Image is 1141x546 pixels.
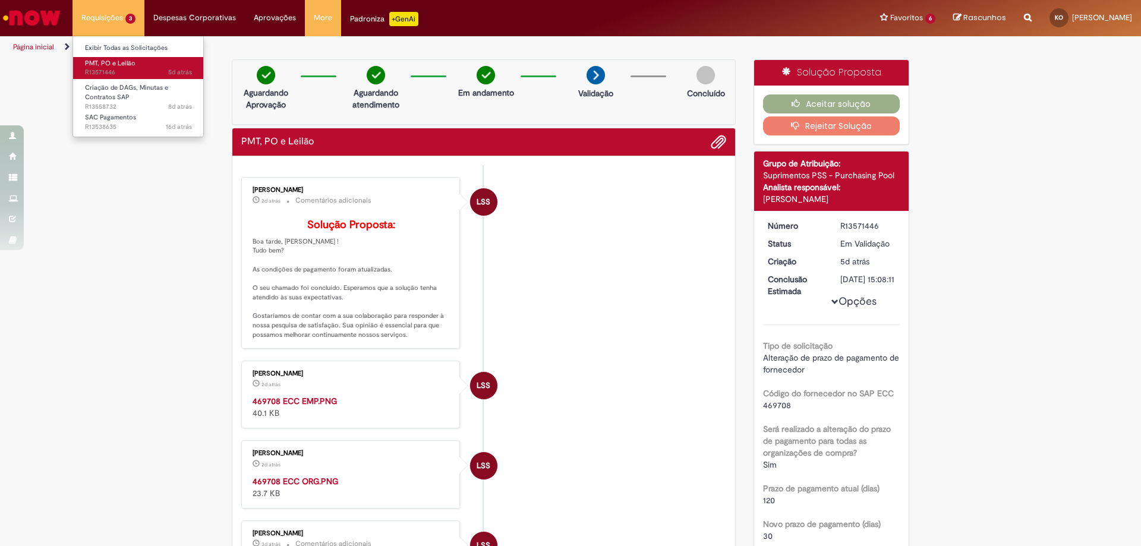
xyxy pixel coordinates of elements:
[261,381,280,388] time: 29/09/2025 15:34:49
[477,452,490,480] span: LSS
[125,14,135,24] span: 3
[166,122,192,131] span: 16d atrás
[367,66,385,84] img: check-circle-green.png
[687,87,725,99] p: Concluído
[763,352,902,375] span: Alteração de prazo de pagamento de fornecedor
[763,181,900,193] div: Analista responsável:
[253,396,337,406] a: 469708 ECC EMP.PNG
[261,197,280,204] time: 29/09/2025 15:35:58
[253,530,450,537] div: [PERSON_NAME]
[73,57,204,79] a: Aberto R13571446 : PMT, PO e Leilão
[763,193,900,205] div: [PERSON_NAME]
[759,273,832,297] dt: Conclusão Estimada
[166,122,192,131] time: 16/09/2025 10:17:26
[168,102,192,111] time: 23/09/2025 11:53:37
[261,197,280,204] span: 2d atrás
[261,461,280,468] time: 29/09/2025 15:34:46
[253,476,338,487] a: 469708 ECC ORG.PNG
[763,459,777,470] span: Sim
[168,68,192,77] time: 26/09/2025 16:08:09
[763,169,900,181] div: Suprimentos PSS - Purchasing Pool
[1,6,62,30] img: ServiceNow
[470,452,497,479] div: Lidiane Scotti Santos
[763,94,900,113] button: Aceitar solução
[477,371,490,400] span: LSS
[307,218,395,232] b: Solução Proposta:
[389,12,418,26] p: +GenAi
[153,12,236,24] span: Despesas Corporativas
[314,12,332,24] span: More
[1072,12,1132,23] span: [PERSON_NAME]
[470,188,497,216] div: Lidiane Scotti Santos
[168,68,192,77] span: 5d atrás
[925,14,935,24] span: 6
[711,134,726,150] button: Adicionar anexos
[840,220,896,232] div: R13571446
[347,87,405,111] p: Aguardando atendimento
[953,12,1006,24] a: Rascunhos
[963,12,1006,23] span: Rascunhos
[73,81,204,107] a: Aberto R13558732 : Criação de DAGs, Minutas e Contratos SAP
[759,238,832,250] dt: Status
[85,68,192,77] span: R13571446
[85,122,192,132] span: R13538635
[253,450,450,457] div: [PERSON_NAME]
[763,340,833,351] b: Tipo de solicitação
[253,370,450,377] div: [PERSON_NAME]
[253,395,450,419] div: 40.1 KB
[696,66,715,84] img: img-circle-grey.png
[253,187,450,194] div: [PERSON_NAME]
[763,519,881,529] b: Novo prazo de pagamento (dias)
[840,256,869,267] time: 26/09/2025 16:08:08
[470,372,497,399] div: Lidiane Scotti Santos
[85,102,192,112] span: R13558732
[85,113,136,122] span: SAC Pagamentos
[81,12,123,24] span: Requisições
[253,475,450,499] div: 23.7 KB
[763,400,791,411] span: 469708
[587,66,605,84] img: arrow-next.png
[73,42,204,55] a: Exibir Todas as Solicitações
[840,273,896,285] div: [DATE] 15:08:11
[458,87,514,99] p: Em andamento
[890,12,923,24] span: Favoritos
[257,66,275,84] img: check-circle-green.png
[237,87,295,111] p: Aguardando Aprovação
[1055,14,1063,21] span: KO
[840,238,896,250] div: Em Validação
[840,255,896,267] div: 26/09/2025 16:08:08
[763,388,894,399] b: Código do fornecedor no SAP ECC
[763,483,880,494] b: Prazo de pagamento atual (dias)
[763,116,900,135] button: Rejeitar Solução
[73,111,204,133] a: Aberto R13538635 : SAC Pagamentos
[840,256,869,267] span: 5d atrás
[763,424,891,458] b: Será realizado a alteração do prazo de pagamento para todas as organizações de compra?
[253,219,450,340] p: Boa tarde, [PERSON_NAME] ! Tudo bem? As condições de pagamento foram atualizadas. O seu chamado f...
[254,12,296,24] span: Aprovações
[261,381,280,388] span: 2d atrás
[763,531,773,541] span: 30
[261,461,280,468] span: 2d atrás
[85,83,168,102] span: Criação de DAGs, Minutas e Contratos SAP
[241,137,314,147] h2: PMT, PO e Leilão Histórico de tíquete
[477,66,495,84] img: check-circle-green.png
[759,220,832,232] dt: Número
[13,42,54,52] a: Página inicial
[477,188,490,216] span: LSS
[350,12,418,26] div: Padroniza
[73,36,204,137] ul: Requisições
[85,59,135,68] span: PMT, PO e Leilão
[754,60,909,86] div: Solução Proposta
[763,495,775,506] span: 120
[759,255,832,267] dt: Criação
[295,195,371,206] small: Comentários adicionais
[763,157,900,169] div: Grupo de Atribuição:
[9,36,752,58] ul: Trilhas de página
[578,87,613,99] p: Validação
[168,102,192,111] span: 8d atrás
